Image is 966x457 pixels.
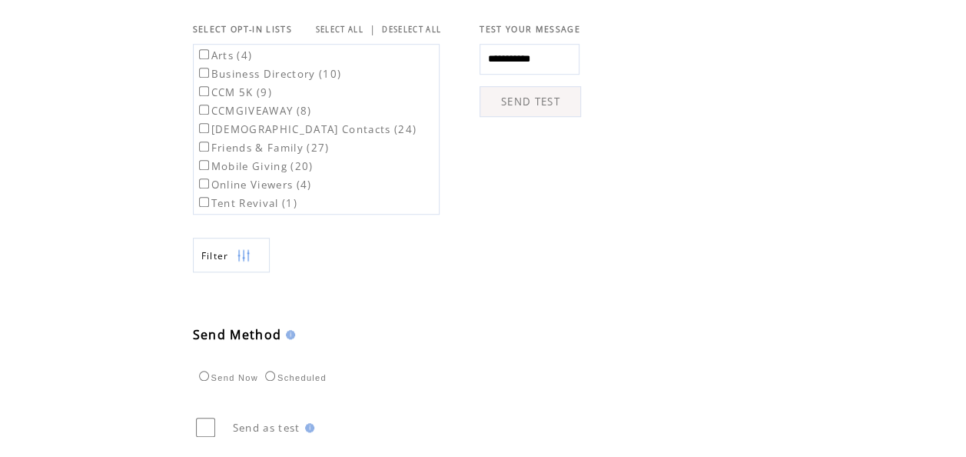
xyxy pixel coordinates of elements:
[281,330,295,339] img: help.gif
[196,159,314,173] label: Mobile Giving (20)
[196,85,272,99] label: CCM 5K (9)
[261,373,327,382] label: Scheduled
[201,249,229,262] span: Show filters
[196,122,417,136] label: [DEMOGRAPHIC_DATA] Contacts (24)
[382,25,441,35] a: DESELECT ALL
[199,160,209,170] input: Mobile Giving (20)
[196,196,297,210] label: Tent Revival (1)
[193,238,270,272] a: Filter
[196,104,312,118] label: CCMGIVEAWAY (8)
[199,371,209,381] input: Send Now
[199,49,209,59] input: Arts (4)
[196,178,312,192] label: Online Viewers (4)
[199,178,209,188] input: Online Viewers (4)
[480,86,581,117] a: SEND TEST
[193,326,282,343] span: Send Method
[199,197,209,207] input: Tent Revival (1)
[193,24,292,35] span: SELECT OPT-IN LISTS
[196,67,342,81] label: Business Directory (10)
[199,105,209,115] input: CCMGIVEAWAY (8)
[237,239,251,273] img: filters.png
[265,371,275,381] input: Scheduled
[196,48,253,62] label: Arts (4)
[233,421,300,435] span: Send as test
[199,142,209,152] input: Friends & Family (27)
[300,423,314,432] img: help.gif
[370,22,376,36] span: |
[195,373,258,382] label: Send Now
[199,123,209,133] input: [DEMOGRAPHIC_DATA] Contacts (24)
[316,25,363,35] a: SELECT ALL
[199,68,209,78] input: Business Directory (10)
[480,24,580,35] span: TEST YOUR MESSAGE
[196,141,330,155] label: Friends & Family (27)
[199,86,209,96] input: CCM 5K (9)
